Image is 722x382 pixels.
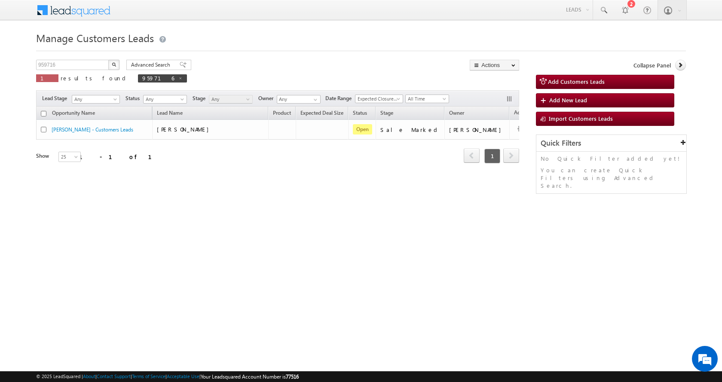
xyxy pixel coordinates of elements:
a: Any [72,95,120,104]
span: Any [209,95,250,103]
a: 25 [58,152,81,162]
span: Owner [258,95,277,102]
a: Contact Support [97,373,131,379]
span: Actions [510,108,535,119]
span: Add Customers Leads [548,78,605,85]
span: Lead Stage [42,95,70,102]
span: 1 [484,149,500,163]
span: Lead Name [153,108,187,119]
a: Stage [376,108,398,119]
span: 25 [59,153,82,161]
span: Stage [380,110,393,116]
span: Product [273,110,291,116]
a: Any [209,95,253,104]
a: prev [464,149,480,163]
a: Terms of Service [132,373,165,379]
a: Status [349,108,371,119]
p: No Quick Filter added yet! [541,155,682,162]
a: Expected Closure Date [355,95,403,103]
img: Search [112,62,116,67]
span: Opportunity Name [52,110,95,116]
span: Add New Lead [549,96,587,104]
span: 959716 [142,74,174,82]
span: Expected Closure Date [355,95,400,103]
span: results found [61,74,129,82]
a: Any [143,95,187,104]
span: All Time [406,95,447,103]
a: Opportunity Name [48,108,99,119]
span: Your Leadsquared Account Number is [201,373,299,380]
a: Acceptable Use [167,373,199,379]
span: 77516 [286,373,299,380]
input: Type to Search [277,95,321,104]
div: 1 - 1 of 1 [79,152,162,162]
span: Any [144,95,184,103]
span: prev [464,148,480,163]
div: Show [36,152,52,160]
span: © 2025 LeadSquared | | | | | [36,373,299,381]
input: Check all records [41,111,46,116]
span: Stage [193,95,209,102]
a: All Time [405,95,449,103]
span: Open [353,124,372,134]
a: next [503,149,519,163]
a: Show All Items [309,95,320,104]
span: 1 [40,74,54,82]
span: Advanced Search [131,61,173,69]
a: Expected Deal Size [296,108,348,119]
button: Actions [470,60,519,70]
p: You can create Quick Filters using Advanced Search. [541,166,682,189]
span: Collapse Panel [633,61,671,69]
span: Date Range [325,95,355,102]
div: Sale Marked [380,126,441,134]
span: Import Customers Leads [549,115,613,122]
span: Manage Customers Leads [36,31,154,45]
span: [PERSON_NAME] [157,125,213,133]
span: Any [72,95,117,103]
div: [PERSON_NAME] [449,126,505,134]
span: Owner [449,110,464,116]
span: next [503,148,519,163]
a: [PERSON_NAME] - Customers Leads [52,126,133,133]
a: About [83,373,95,379]
span: Status [125,95,143,102]
span: Expected Deal Size [300,110,343,116]
div: Quick Filters [536,135,686,152]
